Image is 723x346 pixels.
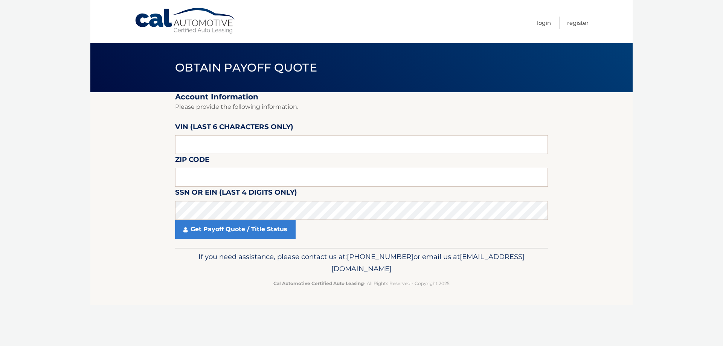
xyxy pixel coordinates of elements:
label: Zip Code [175,154,209,168]
a: Get Payoff Quote / Title Status [175,220,296,239]
span: [PHONE_NUMBER] [347,252,413,261]
label: VIN (last 6 characters only) [175,121,293,135]
h2: Account Information [175,92,548,102]
strong: Cal Automotive Certified Auto Leasing [273,280,364,286]
p: - All Rights Reserved - Copyright 2025 [180,279,543,287]
span: Obtain Payoff Quote [175,61,317,75]
a: Cal Automotive [134,8,236,34]
a: Login [537,17,551,29]
a: Register [567,17,589,29]
label: SSN or EIN (last 4 digits only) [175,187,297,201]
p: If you need assistance, please contact us at: or email us at [180,251,543,275]
p: Please provide the following information. [175,102,548,112]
